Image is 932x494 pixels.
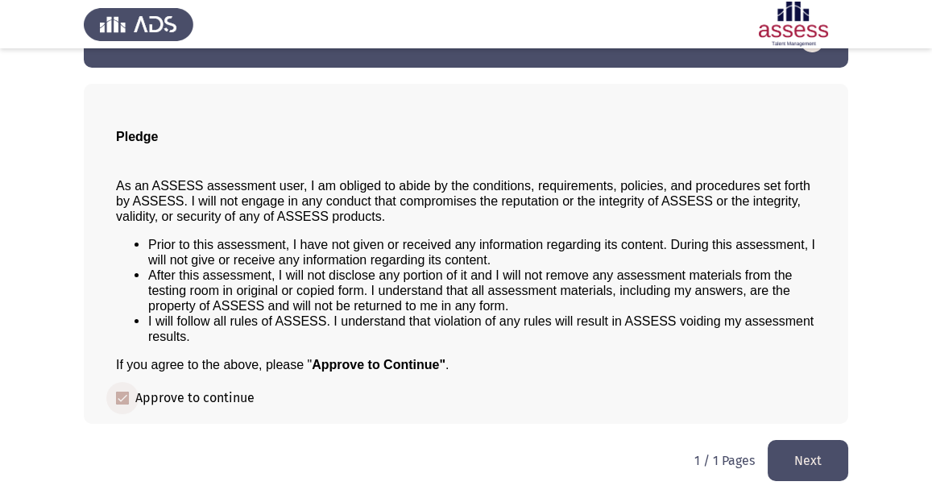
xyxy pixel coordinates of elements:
[148,268,792,313] span: After this assessment, I will not disclose any portion of it and I will not remove any assessment...
[312,358,445,372] b: Approve to Continue"
[148,238,815,267] span: Prior to this assessment, I have not given or received any information regarding its content. Dur...
[768,440,848,481] button: load next page
[84,2,193,47] img: Assess Talent Management logo
[694,453,755,468] p: 1 / 1 Pages
[148,314,814,343] span: I will follow all rules of ASSESS. I understand that violation of any rules will result in ASSESS...
[116,130,158,143] span: Pledge
[739,2,848,47] img: Assessment logo of ASSESS Employability - EBI
[116,358,449,372] span: If you agree to the above, please " .
[135,388,255,408] span: Approve to continue
[116,179,810,223] span: As an ASSESS assessment user, I am obliged to abide by the conditions, requirements, policies, an...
